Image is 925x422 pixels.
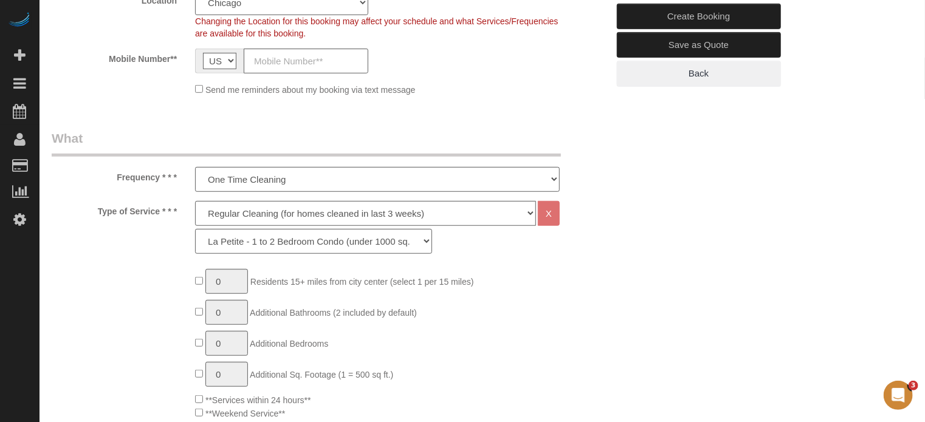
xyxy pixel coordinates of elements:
[617,61,781,86] a: Back
[250,339,328,349] span: Additional Bedrooms
[195,16,558,38] span: Changing the Location for this booking may affect your schedule and what Services/Frequencies are...
[205,85,416,95] span: Send me reminders about my booking via text message
[7,12,32,29] img: Automaid Logo
[52,129,561,157] legend: What
[884,381,913,410] iframe: Intercom live chat
[43,201,186,217] label: Type of Service * * *
[617,32,781,58] a: Save as Quote
[250,370,393,379] span: Additional Sq. Footage (1 = 500 sq ft.)
[250,277,474,287] span: Residents 15+ miles from city center (select 1 per 15 miles)
[205,395,311,405] span: **Services within 24 hours**
[250,308,417,318] span: Additional Bathrooms (2 included by default)
[43,49,186,65] label: Mobile Number**
[244,49,368,73] input: Mobile Number**
[43,167,186,183] label: Frequency * * *
[617,4,781,29] a: Create Booking
[909,381,918,390] span: 3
